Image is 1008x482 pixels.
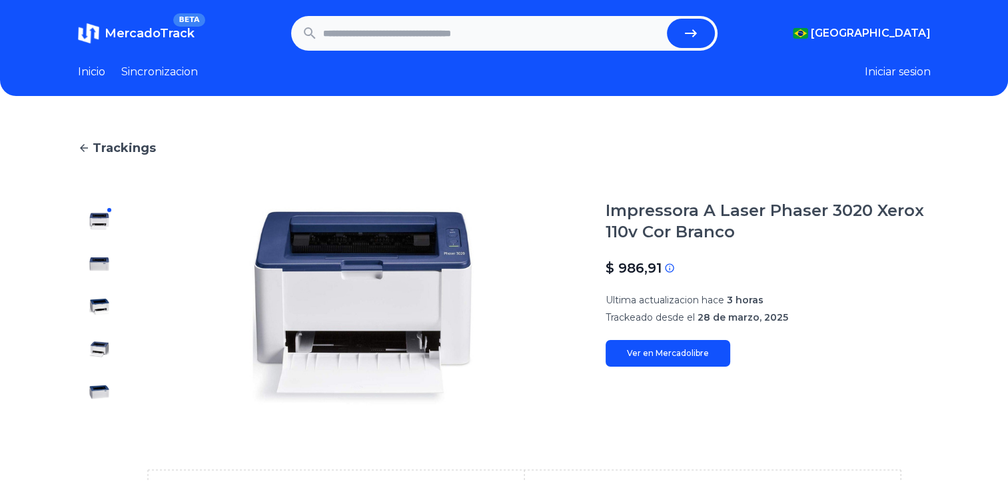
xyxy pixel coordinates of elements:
[89,296,110,317] img: Impressora A Laser Phaser 3020 Xerox 110v Cor Branco
[121,64,198,80] a: Sincronizacion
[78,23,99,44] img: MercadoTrack
[698,311,788,323] span: 28 de marzo, 2025
[147,200,579,413] img: Impressora A Laser Phaser 3020 Xerox 110v Cor Branco
[811,25,931,41] span: [GEOGRAPHIC_DATA]
[78,23,195,44] a: MercadoTrackBETA
[89,339,110,360] img: Impressora A Laser Phaser 3020 Xerox 110v Cor Branco
[793,25,931,41] button: [GEOGRAPHIC_DATA]
[89,253,110,275] img: Impressora A Laser Phaser 3020 Xerox 110v Cor Branco
[793,28,808,39] img: Brasil
[727,294,763,306] span: 3 horas
[606,200,931,243] h1: Impressora A Laser Phaser 3020 Xerox 110v Cor Branco
[606,311,695,323] span: Trackeado desde el
[606,340,730,367] a: Ver en Mercadolibre
[865,64,931,80] button: Iniciar sesion
[78,139,931,157] a: Trackings
[606,259,662,277] p: $ 986,91
[93,139,156,157] span: Trackings
[173,13,205,27] span: BETA
[606,294,724,306] span: Ultima actualizacion hace
[89,381,110,403] img: Impressora A Laser Phaser 3020 Xerox 110v Cor Branco
[78,64,105,80] a: Inicio
[105,26,195,41] span: MercadoTrack
[89,211,110,232] img: Impressora A Laser Phaser 3020 Xerox 110v Cor Branco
